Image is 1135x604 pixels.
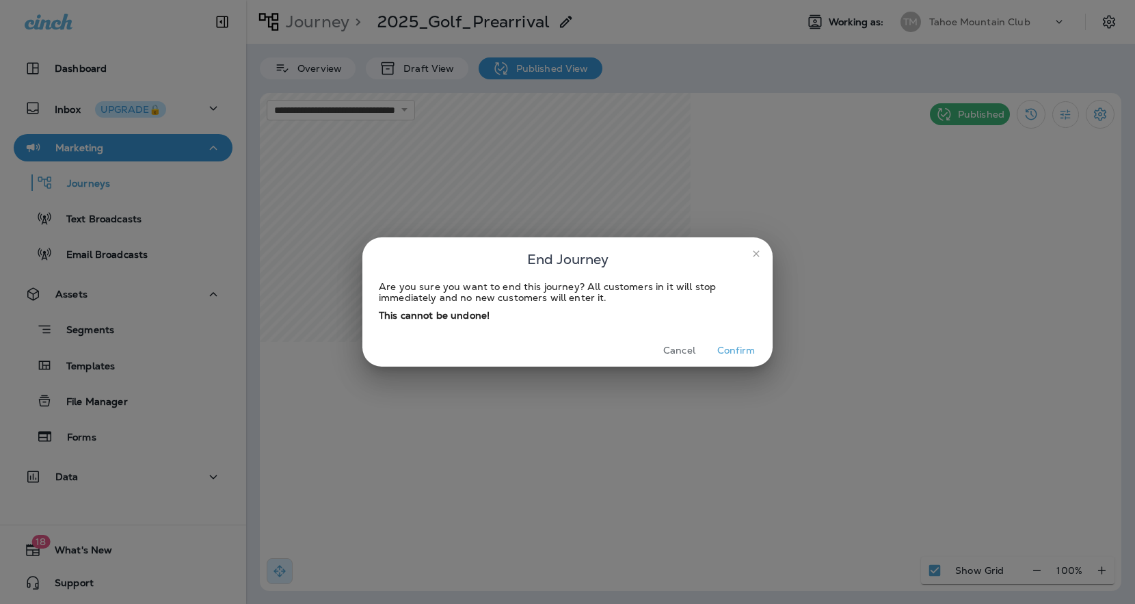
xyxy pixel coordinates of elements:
[379,309,490,321] strong: This cannot be undone!
[745,243,767,265] button: close
[527,248,609,270] span: End Journey
[654,340,705,361] button: Cancel
[710,340,762,361] button: Confirm
[379,281,756,303] p: Are you sure you want to end this journey? All customers in it will stop immediately and no new c...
